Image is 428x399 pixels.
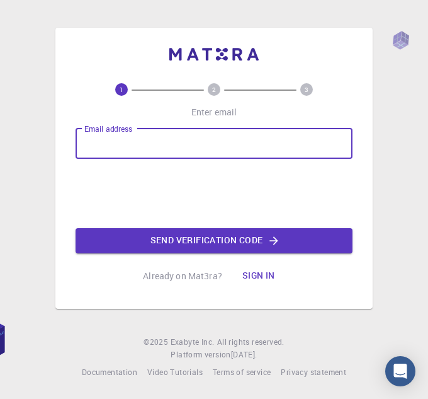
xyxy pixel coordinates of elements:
button: Send verification code [76,228,352,253]
span: [DATE] . [231,349,257,359]
text: 3 [305,85,308,94]
div: Open Intercom Messenger [385,356,415,386]
p: Already on Mat3ra? [143,270,222,282]
text: 2 [212,85,216,94]
label: Email address [84,124,132,134]
span: Platform version [171,349,230,361]
a: Video Tutorials [147,366,203,379]
iframe: reCAPTCHA [118,169,310,218]
a: [DATE]. [231,349,257,361]
span: Terms of service [213,367,271,377]
a: Documentation [82,366,137,379]
a: Exabyte Inc. [171,336,215,349]
span: Video Tutorials [147,367,203,377]
span: Documentation [82,367,137,377]
span: © 2025 [144,336,170,349]
a: Terms of service [213,366,271,379]
span: All rights reserved. [217,336,284,349]
span: Exabyte Inc. [171,337,215,347]
button: Sign in [232,263,285,289]
text: 1 [120,85,123,94]
p: Enter email [191,106,237,119]
span: Privacy statement [281,367,346,377]
a: Privacy statement [281,366,346,379]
